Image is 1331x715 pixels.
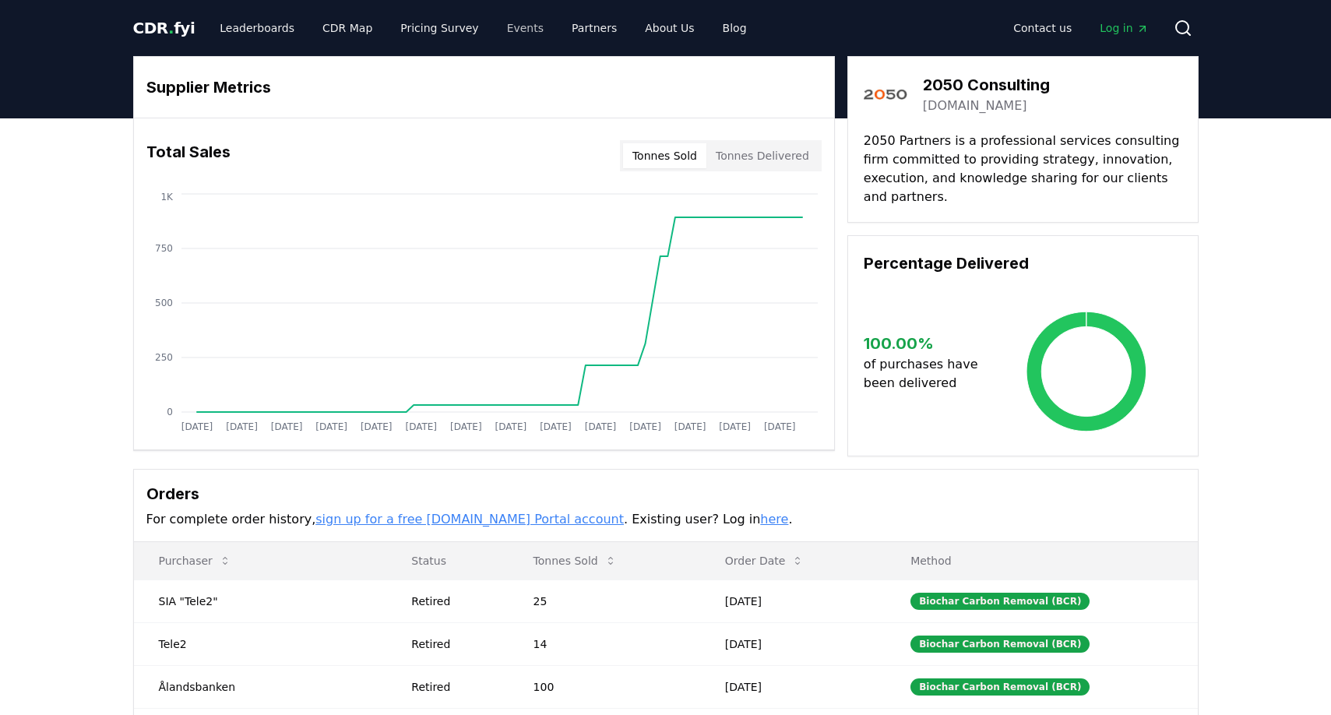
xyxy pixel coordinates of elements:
[864,332,991,355] h3: 100.00 %
[315,512,624,527] a: sign up for a free [DOMAIN_NAME] Portal account
[1087,14,1160,42] a: Log in
[160,192,174,203] tspan: 1K
[1001,14,1160,42] nav: Main
[405,421,437,432] tspan: [DATE]
[388,14,491,42] a: Pricing Survey
[450,421,482,432] tspan: [DATE]
[864,132,1182,206] p: 2050 Partners is a professional services consulting firm committed to providing strategy, innovat...
[910,636,1090,653] div: Biochar Carbon Removal (BCR)
[181,421,213,432] tspan: [DATE]
[521,545,629,576] button: Tonnes Sold
[310,14,385,42] a: CDR Map
[864,355,991,393] p: of purchases have been delivered
[411,593,495,609] div: Retired
[495,14,556,42] a: Events
[713,545,817,576] button: Order Date
[559,14,629,42] a: Partners
[706,143,819,168] button: Tonnes Delivered
[226,421,258,432] tspan: [DATE]
[509,622,700,665] td: 14
[509,665,700,708] td: 100
[207,14,759,42] nav: Main
[146,140,231,171] h3: Total Sales
[509,579,700,622] td: 25
[146,482,1185,505] h3: Orders
[1001,14,1084,42] a: Contact us
[910,593,1090,610] div: Biochar Carbon Removal (BCR)
[923,97,1027,115] a: [DOMAIN_NAME]
[155,243,173,254] tspan: 750
[719,421,751,432] tspan: [DATE]
[910,678,1090,696] div: Biochar Carbon Removal (BCR)
[133,17,195,39] a: CDR.fyi
[923,73,1050,97] h3: 2050 Consulting
[1100,20,1148,36] span: Log in
[700,665,886,708] td: [DATE]
[710,14,759,42] a: Blog
[207,14,307,42] a: Leaderboards
[270,421,302,432] tspan: [DATE]
[540,421,572,432] tspan: [DATE]
[700,579,886,622] td: [DATE]
[584,421,616,432] tspan: [DATE]
[315,421,347,432] tspan: [DATE]
[168,19,174,37] span: .
[495,421,526,432] tspan: [DATE]
[146,510,1185,529] p: For complete order history, . Existing user? Log in .
[760,512,788,527] a: here
[623,143,706,168] button: Tonnes Sold
[864,252,1182,275] h3: Percentage Delivered
[155,298,173,308] tspan: 500
[632,14,706,42] a: About Us
[155,352,173,363] tspan: 250
[898,553,1185,569] p: Method
[167,407,173,417] tspan: 0
[411,636,495,652] div: Retired
[360,421,392,432] tspan: [DATE]
[700,622,886,665] td: [DATE]
[134,622,387,665] td: Tele2
[133,19,195,37] span: CDR fyi
[763,421,795,432] tspan: [DATE]
[146,545,244,576] button: Purchaser
[864,72,907,116] img: 2050 Consulting-logo
[134,665,387,708] td: Ålandsbanken
[399,553,495,569] p: Status
[134,579,387,622] td: SIA "Tele2"
[411,679,495,695] div: Retired
[146,76,822,99] h3: Supplier Metrics
[674,421,706,432] tspan: [DATE]
[629,421,661,432] tspan: [DATE]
